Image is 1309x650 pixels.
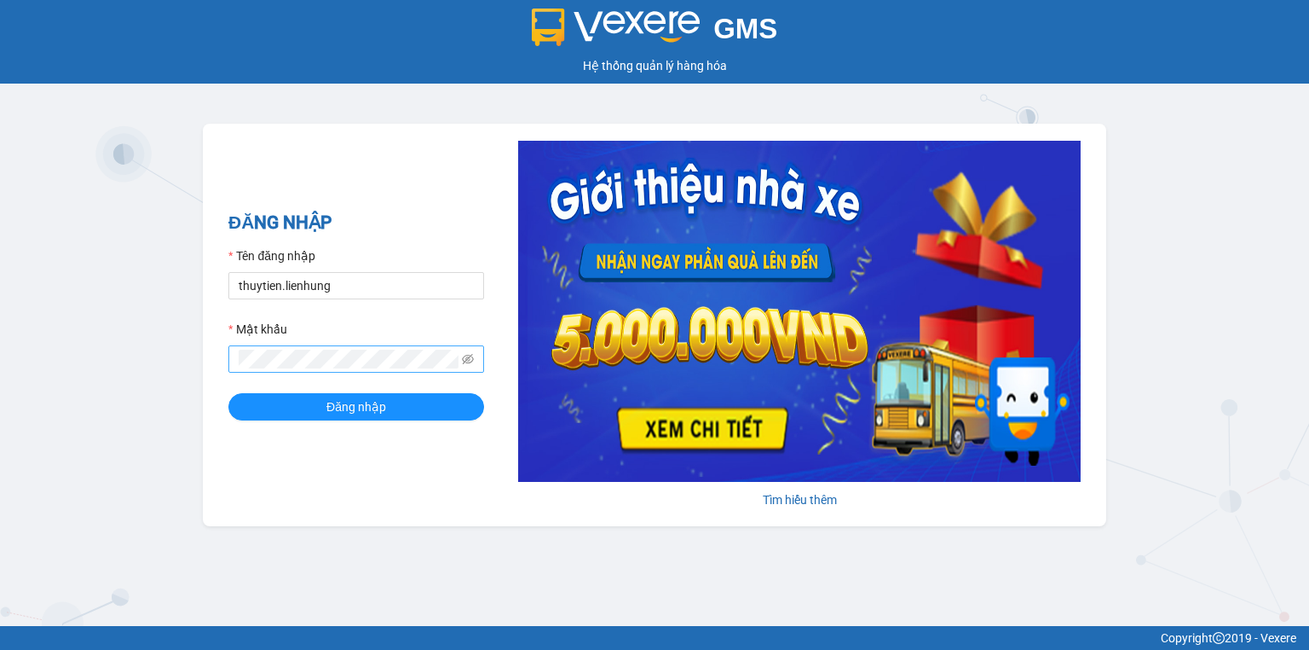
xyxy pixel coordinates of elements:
[532,9,701,46] img: logo 2
[713,13,777,44] span: GMS
[239,350,458,369] input: Mật khẩu
[228,272,484,299] input: Tên đăng nhập
[532,26,778,39] a: GMS
[228,247,315,265] label: Tên đăng nhập
[228,393,484,421] button: Đăng nhập
[228,320,287,339] label: Mật khẩu
[13,629,1296,647] div: Copyright 2019 - Vexere
[518,490,1081,509] div: Tìm hiểu thêm
[4,56,1305,75] div: Hệ thống quản lý hàng hóa
[326,398,386,416] span: Đăng nhập
[228,209,484,237] h2: ĐĂNG NHẬP
[518,141,1081,482] img: banner-0
[462,353,474,365] span: eye-invisible
[1213,632,1225,644] span: copyright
